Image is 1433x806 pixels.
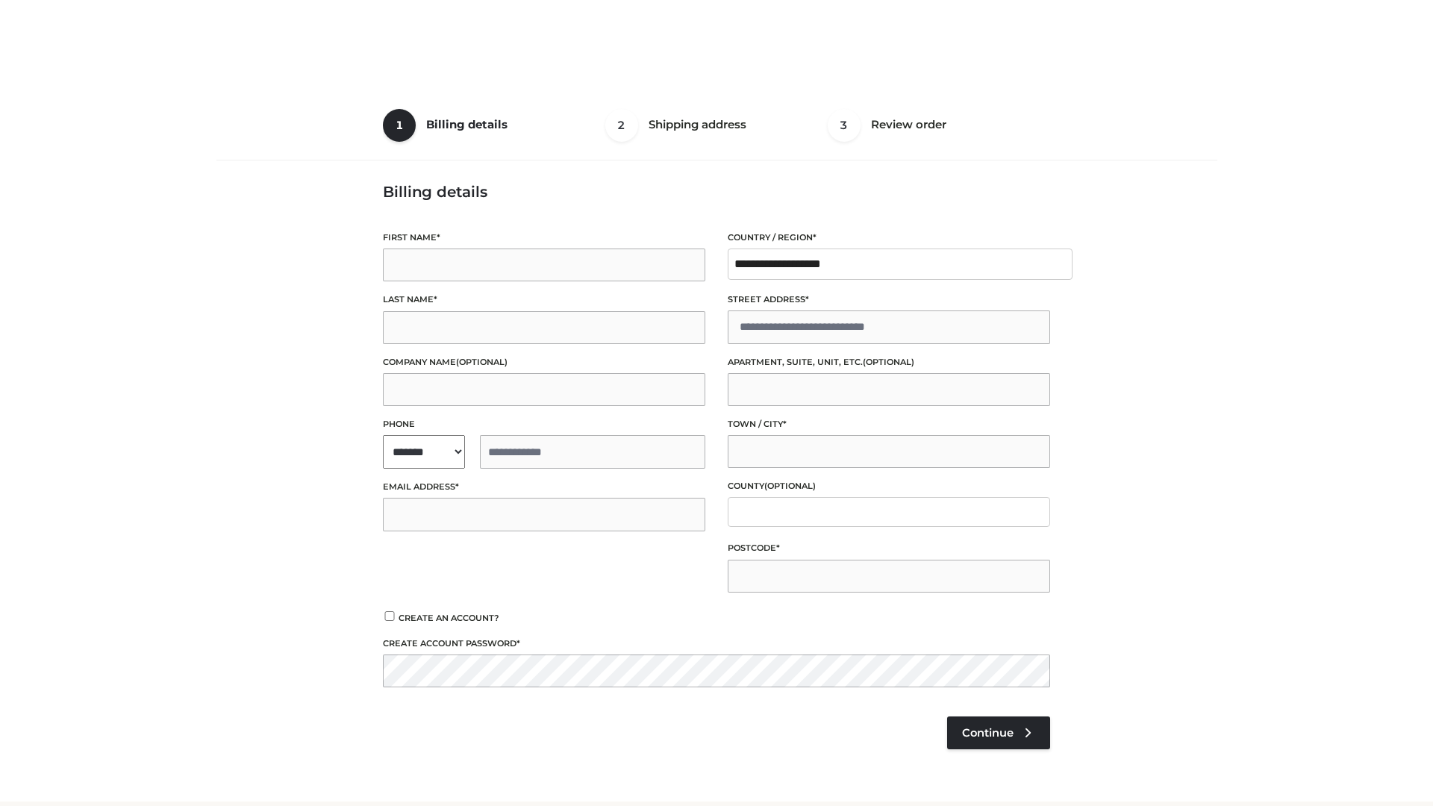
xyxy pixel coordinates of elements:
span: (optional) [456,357,508,367]
span: Billing details [426,117,508,131]
span: 3 [828,109,861,142]
label: Create account password [383,637,1050,651]
label: Postcode [728,541,1050,555]
label: Street address [728,293,1050,307]
span: Continue [962,726,1014,740]
label: Town / City [728,417,1050,431]
span: Review order [871,117,946,131]
span: Create an account? [399,613,499,623]
span: (optional) [764,481,816,491]
label: County [728,479,1050,493]
h3: Billing details [383,183,1050,201]
span: (optional) [863,357,914,367]
label: Phone [383,417,705,431]
label: Apartment, suite, unit, etc. [728,355,1050,369]
input: Create an account? [383,611,396,621]
span: 1 [383,109,416,142]
label: Last name [383,293,705,307]
span: 2 [605,109,638,142]
label: Email address [383,480,705,494]
a: Continue [947,716,1050,749]
label: Company name [383,355,705,369]
label: Country / Region [728,231,1050,245]
label: First name [383,231,705,245]
span: Shipping address [649,117,746,131]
